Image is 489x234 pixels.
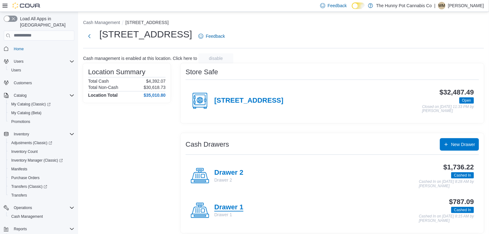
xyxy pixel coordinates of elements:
h3: $787.09 [449,198,474,206]
p: $4,392.07 [146,79,166,84]
span: Inventory Manager (Classic) [9,157,74,164]
a: Cash Management [9,213,45,220]
span: Cashed In [454,173,471,178]
span: Transfers [9,192,74,199]
span: Cash Management [9,213,74,220]
span: Cashed In [451,207,474,213]
span: Purchase Orders [11,175,40,180]
span: Inventory [14,132,29,137]
p: Cashed In on [DATE] 8:28 AM by [PERSON_NAME] [419,180,474,188]
p: Cashed In on [DATE] 8:15 AM by [PERSON_NAME] [419,214,474,223]
button: Purchase Orders [6,173,77,182]
span: Open [459,97,474,104]
h4: Location Total [88,93,118,98]
h4: Drawer 1 [214,203,243,212]
a: Inventory Manager (Classic) [9,157,65,164]
img: Cova [12,2,41,9]
h4: [STREET_ADDRESS] [214,97,283,105]
h3: $1,736.22 [443,163,474,171]
span: New Drawer [451,141,475,148]
a: Adjustments (Classic) [9,139,55,147]
a: Transfers (Classic) [9,183,50,190]
a: Inventory Count [9,148,40,155]
span: Adjustments (Classic) [9,139,74,147]
p: Drawer 2 [214,177,243,183]
span: Promotions [11,119,30,124]
button: Users [6,66,77,75]
span: Catalog [14,93,27,98]
input: Dark Mode [352,2,365,9]
button: Catalog [11,92,29,99]
h3: Location Summary [88,68,145,76]
button: Inventory [11,130,32,138]
h6: Total Cash [88,79,109,84]
span: Operations [14,205,32,210]
button: Reports [11,225,29,233]
a: Inventory Manager (Classic) [6,156,77,165]
nav: An example of EuiBreadcrumbs [83,19,484,27]
span: Manifests [9,165,74,173]
h1: [STREET_ADDRESS] [99,28,192,41]
span: Inventory [11,130,74,138]
button: Cash Management [83,20,120,25]
a: Users [9,66,23,74]
span: Adjustments (Classic) [11,140,52,145]
a: Manifests [9,165,30,173]
h3: Cash Drawers [186,141,229,148]
span: Transfers (Classic) [11,184,47,189]
h6: Total Non-Cash [88,85,118,90]
span: Operations [11,204,74,212]
p: Cash management is enabled at this location. Click here to [83,56,197,61]
a: Transfers (Classic) [6,182,77,191]
span: Cash Management [11,214,43,219]
p: Closed on [DATE] 11:33 PM by [PERSON_NAME] [422,105,474,113]
button: Catalog [1,91,77,100]
h3: Store Safe [186,68,218,76]
button: New Drawer [440,138,479,151]
button: Promotions [6,117,77,126]
span: Purchase Orders [9,174,74,182]
span: Home [14,46,24,51]
span: Manifests [11,167,27,172]
span: Cashed In [454,207,471,213]
a: Adjustments (Classic) [6,139,77,147]
span: Inventory Count [9,148,74,155]
span: My Catalog (Classic) [9,100,74,108]
span: My Catalog (Beta) [9,109,74,117]
span: Catalog [11,92,74,99]
span: My Catalog (Classic) [11,102,51,107]
span: Feedback [206,33,225,39]
button: Reports [1,225,77,233]
button: Manifests [6,165,77,173]
span: Users [11,58,74,65]
button: Next [83,30,96,42]
span: Transfers (Classic) [9,183,74,190]
h4: $35,010.80 [144,93,166,98]
span: Users [11,68,21,73]
span: Open [462,98,471,103]
button: Inventory [1,130,77,139]
p: $30,618.73 [144,85,166,90]
a: Feedback [196,30,227,42]
p: [PERSON_NAME] [448,2,484,9]
span: Reports [11,225,74,233]
span: Home [11,45,74,53]
span: Transfers [11,193,27,198]
p: | [434,2,436,9]
button: Home [1,44,77,53]
a: Purchase Orders [9,174,42,182]
a: My Catalog (Classic) [9,100,53,108]
span: Inventory Manager (Classic) [11,158,63,163]
button: Customers [1,78,77,87]
a: Transfers [9,192,29,199]
span: Reports [14,227,27,232]
span: Users [9,66,74,74]
a: My Catalog (Beta) [9,109,44,117]
span: Promotions [9,118,74,125]
a: Promotions [9,118,33,125]
button: Operations [11,204,35,212]
p: Drawer 1 [214,212,243,218]
div: Waseem Mohammed [438,2,446,9]
span: Customers [11,79,74,87]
